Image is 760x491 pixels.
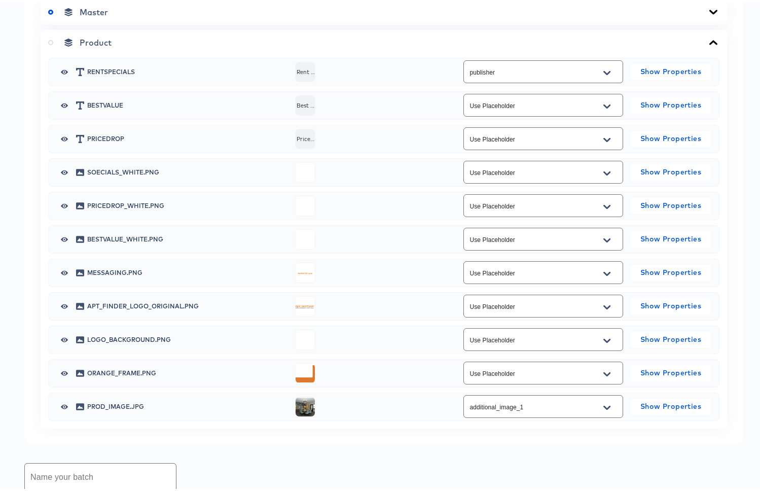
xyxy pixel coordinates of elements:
button: Open [599,196,614,213]
button: Show Properties [631,329,711,345]
button: Show Properties [631,128,711,145]
span: Show Properties [635,230,707,243]
span: Product [80,35,112,45]
button: Open [599,62,614,79]
span: rentspecials [87,66,287,73]
button: Show Properties [631,296,711,312]
span: Show Properties [635,197,707,209]
span: Show Properties [635,130,707,143]
span: messaging.png [87,267,287,273]
span: Best Value [296,93,316,113]
span: Show Properties [635,264,707,276]
button: Open [599,96,614,112]
button: Show Properties [631,396,711,412]
button: Open [599,263,614,279]
button: Show Properties [631,229,711,245]
button: Show Properties [631,262,711,278]
span: orange_frame.png [87,368,287,374]
span: apt_finder_logo_original.png [87,301,287,307]
span: logo_background.png [87,334,287,340]
button: Show Properties [631,363,711,379]
button: Open [599,297,614,313]
span: bestvalue_white.png [87,234,287,240]
span: Price Drop [296,126,316,147]
span: Master [80,5,108,15]
button: Show Properties [631,162,711,178]
button: Open [599,129,614,146]
span: Show Properties [635,331,707,343]
button: Show Properties [631,195,711,212]
button: Open [599,330,614,346]
span: Show Properties [635,163,707,176]
span: prod_image.jpg [87,401,287,407]
button: Open [599,397,614,413]
button: Open [599,230,614,246]
span: Rent Specials [296,59,316,80]
button: Show Properties [631,95,711,111]
button: Show Properties [631,61,711,78]
span: pricedrop [87,133,287,139]
button: Open [599,364,614,380]
span: bestvalue [87,100,287,106]
button: Open [599,163,614,179]
span: Show Properties [635,364,707,377]
span: pricedrop_white.png [87,200,287,206]
span: Show Properties [635,96,707,109]
span: Show Properties [635,297,707,310]
span: soecials_white.png [87,167,287,173]
span: Show Properties [635,63,707,76]
span: Show Properties [635,398,707,410]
